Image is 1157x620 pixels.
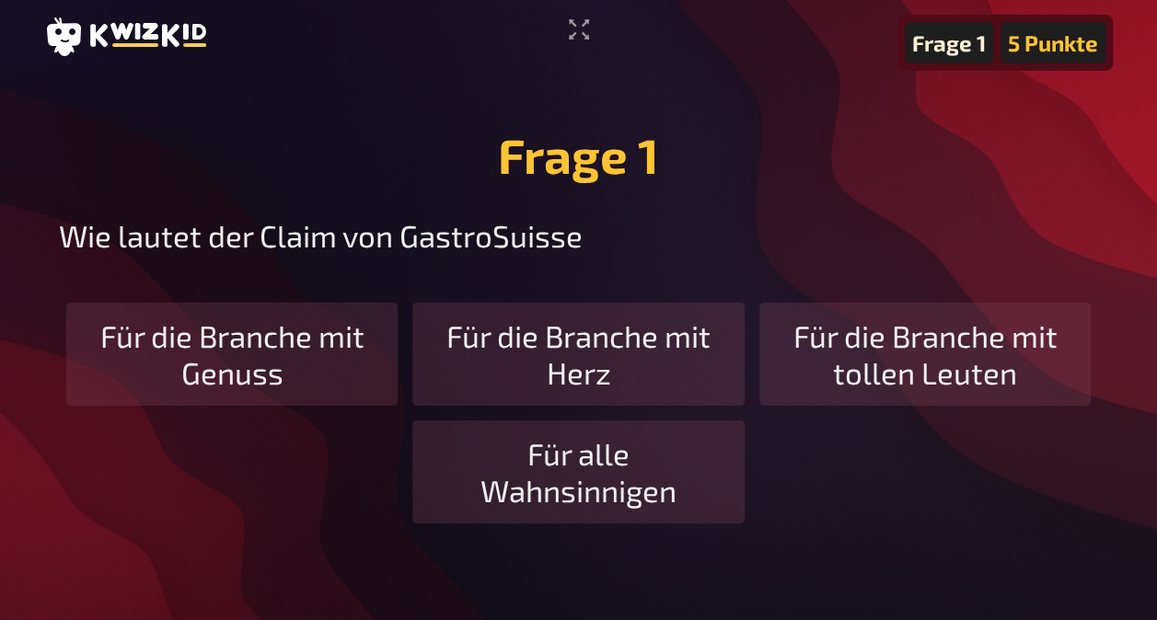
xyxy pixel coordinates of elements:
div: 5 Punkte [1001,22,1105,63]
h1: Frage 1 [59,126,1098,184]
span: Wie lautet der Claim von GastroSuisse [59,217,583,254]
div: Für die Branche mit Herz [412,303,744,406]
div: Für die Branche mit tollen Leuten [759,303,1091,406]
button: Vollbildmodus aktivieren [561,15,597,44]
div: Frage 1 [905,22,993,63]
div: Für alle Wahnsinnigen [412,420,744,523]
div: Für die Branche mit Genuss [66,303,398,406]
